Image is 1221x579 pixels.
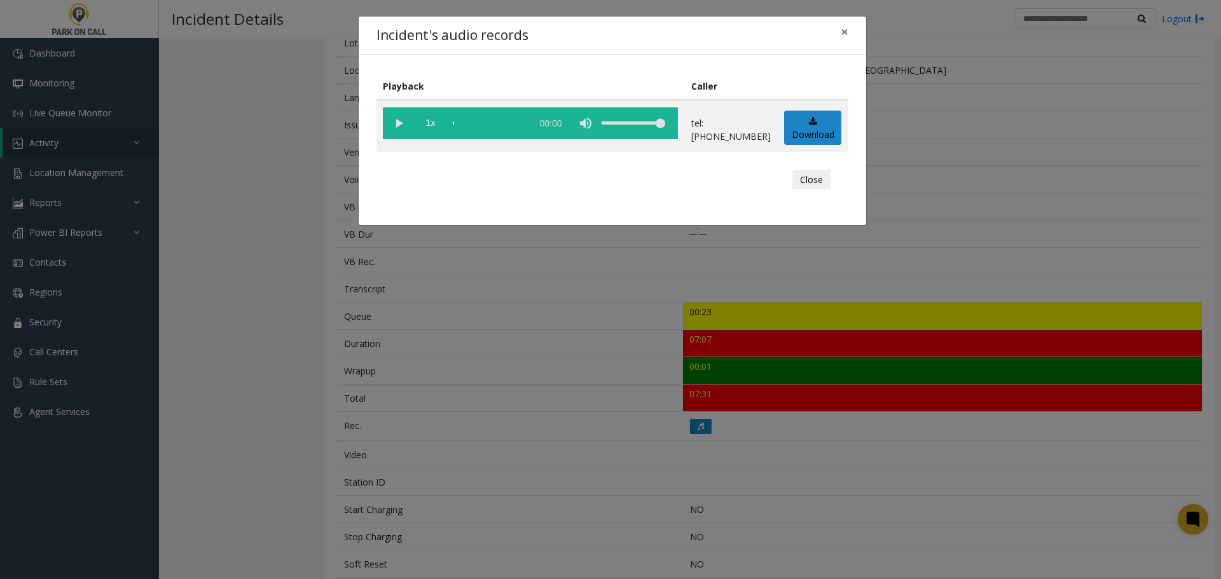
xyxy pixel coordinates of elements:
[415,107,446,139] span: playback speed button
[685,72,778,100] th: Caller
[453,107,525,139] div: scrub bar
[792,170,831,190] button: Close
[691,116,771,143] p: tel:[PHONE_NUMBER]
[602,107,665,139] div: volume level
[376,25,528,46] h4: Incident's audio records
[832,17,857,48] button: Close
[841,23,848,41] span: ×
[784,111,841,146] a: Download
[376,72,685,100] th: Playback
